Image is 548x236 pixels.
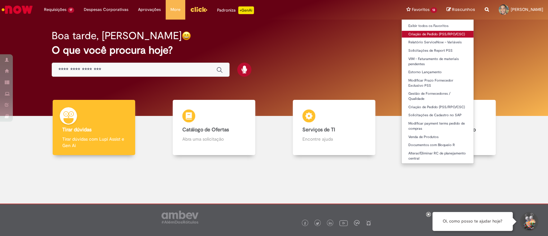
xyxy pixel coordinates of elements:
[161,211,198,223] img: logo_footer_ambev_rotulo_gray.png
[339,219,348,227] img: logo_footer_youtube.png
[402,39,474,46] a: Relatório ServiceNow – Variáveis
[402,112,474,119] a: Solicitações de Cadastro no SAP
[432,212,513,231] div: Oi, como posso te ajudar hoje?
[182,127,229,133] b: Catálogo de Ofertas
[402,77,474,89] a: Modificar Prazo Fornecedor Exclusivo PSS
[402,120,474,132] a: Modificar payment terms pedido de compras
[511,7,543,12] span: [PERSON_NAME]
[68,7,74,13] span: 17
[62,127,91,133] b: Tirar dúvidas
[366,220,371,226] img: logo_footer_naosei.png
[401,19,474,164] ul: Favoritos
[447,7,475,13] a: Rascunhos
[402,134,474,141] a: Venda de Produtos
[182,31,191,40] img: happy-face.png
[394,100,514,155] a: Base de Conhecimento Consulte e aprenda
[519,212,538,231] button: Iniciar Conversa de Suporte
[217,6,254,14] div: Padroniza
[1,3,34,16] img: ServiceNow
[431,7,437,13] span: 13
[138,6,161,13] span: Aprovações
[402,47,474,54] a: Solicitações de Report PSS
[52,45,496,56] h2: O que você procura hoje?
[190,4,207,14] img: click_logo_yellow_360x200.png
[34,100,154,155] a: Tirar dúvidas Tirar dúvidas com Lupi Assist e Gen Ai
[402,90,474,102] a: Gestão de Fornecedores / Qualidade
[402,69,474,76] a: Estorno Lançamento
[316,222,319,225] img: logo_footer_twitter.png
[44,6,66,13] span: Requisições
[412,6,429,13] span: Favoritos
[274,100,394,155] a: Serviços de TI Encontre ajuda
[84,6,128,13] span: Despesas Corporativas
[402,104,474,111] a: Criação de Pedido (PSS/RPO/CSC)
[402,56,474,67] a: VIM - Faturamento de materiais pendentes
[329,222,332,225] img: logo_footer_linkedin.png
[402,150,474,162] a: Alterar/Eliminar RC de planejamento central
[303,222,307,225] img: logo_footer_facebook.png
[62,136,126,149] p: Tirar dúvidas com Lupi Assist e Gen Ai
[52,30,182,41] h2: Boa tarde, [PERSON_NAME]
[452,6,475,13] span: Rascunhos
[402,31,474,38] a: Criação de Pedido (PSS/RPO/CSC)
[182,136,246,142] p: Abra uma solicitação
[238,6,254,14] p: +GenAi
[402,22,474,30] a: Exibir todos os Favoritos
[402,142,474,149] a: Documentos com Bloqueio R
[354,220,360,226] img: logo_footer_workplace.png
[170,6,180,13] span: More
[154,100,274,155] a: Catálogo de Ofertas Abra uma solicitação
[302,136,366,142] p: Encontre ajuda
[302,127,335,133] b: Serviços de TI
